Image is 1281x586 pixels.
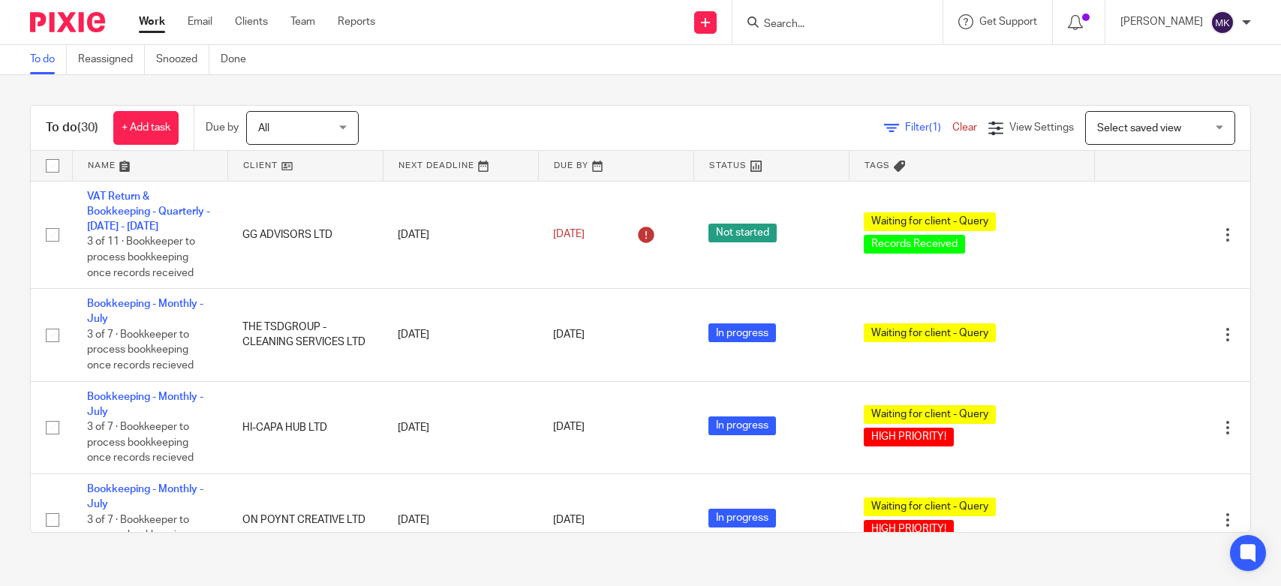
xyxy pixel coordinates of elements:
td: [DATE] [383,289,538,381]
span: Not started [708,224,777,242]
span: In progress [708,509,776,527]
td: HI-CAPA HUB LTD [227,381,383,473]
span: Waiting for client - Query [864,212,996,231]
span: (30) [77,122,98,134]
a: Bookkeeping - Monthly - July [87,484,203,509]
span: Tags [865,161,890,170]
span: (1) [929,122,941,133]
span: HIGH PRIORITY! [864,520,954,539]
td: [DATE] [383,181,538,289]
a: Bookkeeping - Monthly - July [87,299,203,324]
p: [PERSON_NAME] [1120,14,1203,29]
img: Pixie [30,12,105,32]
span: Records Received [864,235,965,254]
a: Reports [338,14,375,29]
a: Team [290,14,315,29]
a: Bookkeeping - Monthly - July [87,392,203,417]
a: VAT Return & Bookkeeping - Quarterly - [DATE] - [DATE] [87,191,210,233]
h1: To do [46,120,98,136]
span: 3 of 11 · Bookkeeper to process bookkeeping once records received [87,237,195,278]
span: In progress [708,416,776,435]
td: [DATE] [383,473,538,566]
span: 3 of 7 · Bookkeeper to process bookkeeping once records recieved [87,329,194,371]
span: [DATE] [553,515,585,525]
span: All [258,123,269,134]
span: Waiting for client - Query [864,405,996,424]
span: Waiting for client - Query [864,323,996,342]
td: GG ADVISORS LTD [227,181,383,289]
td: ON POYNT CREATIVE LTD [227,473,383,566]
td: [DATE] [383,381,538,473]
td: THE TSDGROUP - CLEANING SERVICES LTD [227,289,383,381]
input: Search [762,18,898,32]
a: + Add task [113,111,179,145]
span: Waiting for client - Query [864,497,996,516]
a: Clients [235,14,268,29]
a: Snoozed [156,45,209,74]
span: 3 of 7 · Bookkeeper to process bookkeeping once records recieved [87,515,194,556]
span: Filter [905,122,952,133]
span: Select saved view [1097,123,1181,134]
p: Due by [206,120,239,135]
img: svg%3E [1210,11,1234,35]
span: HIGH PRIORITY! [864,428,954,446]
a: Clear [952,122,977,133]
span: [DATE] [553,230,585,240]
span: [DATE] [553,422,585,433]
a: Reassigned [78,45,145,74]
span: View Settings [1009,122,1074,133]
a: Email [188,14,212,29]
span: Get Support [979,17,1037,27]
a: Done [221,45,257,74]
a: Work [139,14,165,29]
a: To do [30,45,67,74]
span: 3 of 7 · Bookkeeper to process bookkeeping once records recieved [87,422,194,463]
span: [DATE] [553,329,585,340]
span: In progress [708,323,776,342]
